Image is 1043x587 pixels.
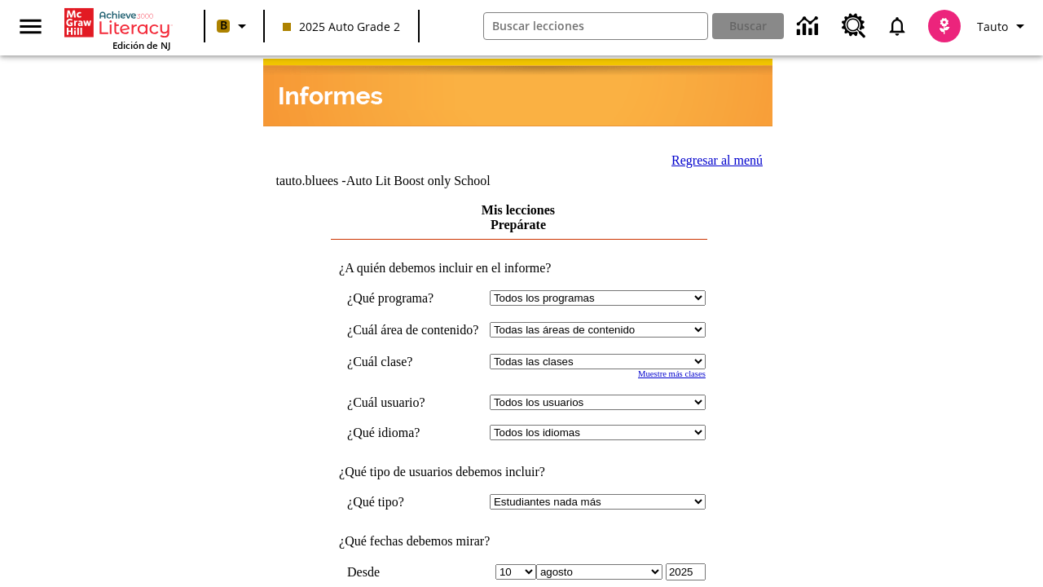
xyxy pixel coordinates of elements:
a: Centro de información [787,4,832,49]
span: Edición de NJ [112,39,170,51]
span: 2025 Auto Grade 2 [283,18,400,35]
td: ¿Cuál usuario? [347,395,482,410]
a: Mis lecciones Prepárate [482,203,555,232]
nobr: Auto Lit Boost only School [346,174,491,188]
span: B [220,15,227,36]
a: Muestre más clases [638,369,706,378]
div: Portada [64,5,170,51]
td: ¿Cuál clase? [347,354,482,369]
button: Boost El color de la clase es anaranjado claro. Cambiar el color de la clase. [210,11,258,41]
img: header [263,59,772,126]
td: Desde [347,563,482,580]
td: ¿Qué tipo de usuarios debemos incluir? [331,465,706,479]
nobr: ¿Cuál área de contenido? [347,323,478,337]
button: Escoja un nuevo avatar [918,5,970,47]
td: ¿A quién debemos incluir en el informe? [331,261,706,276]
a: Centro de recursos, Se abrirá en una pestaña nueva. [832,4,876,48]
img: avatar image [928,10,961,42]
button: Perfil/Configuración [970,11,1036,41]
a: Notificaciones [876,5,918,47]
input: Buscar campo [484,13,708,39]
td: ¿Qué fechas debemos mirar? [331,534,706,549]
td: ¿Qué tipo? [347,494,482,510]
td: ¿Qué idioma? [347,425,482,440]
td: tauto.bluees - [275,174,574,188]
a: Regresar al menú [671,153,763,167]
span: Tauto [977,18,1008,35]
td: ¿Qué programa? [347,290,482,306]
button: Abrir el menú lateral [7,2,55,51]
